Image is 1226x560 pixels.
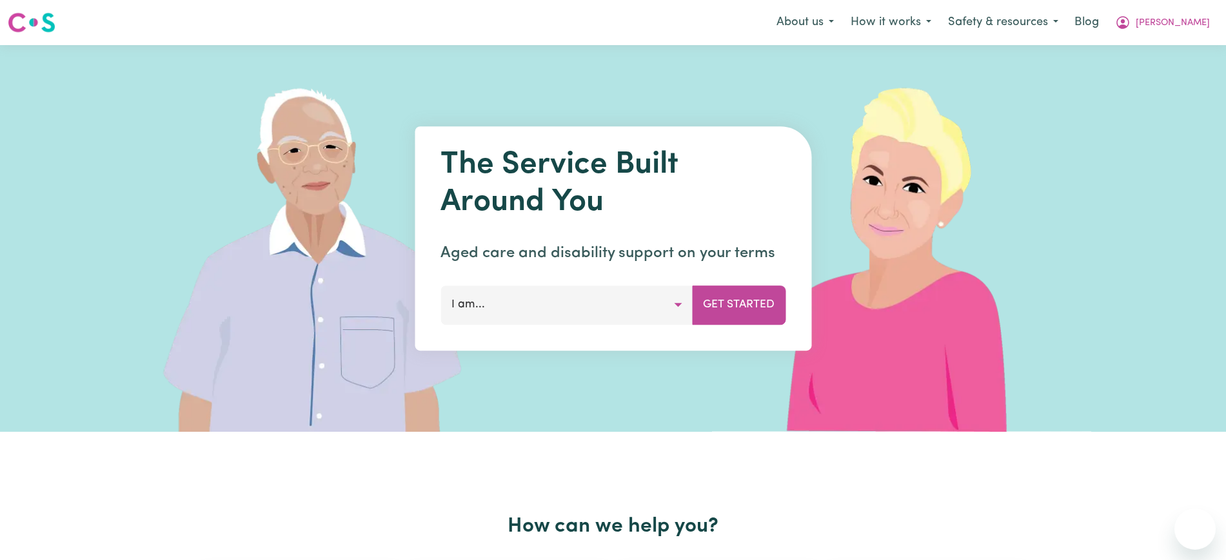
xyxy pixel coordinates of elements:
h2: How can we help you? [195,514,1031,539]
img: Careseekers logo [8,11,55,34]
h1: The Service Built Around You [440,147,786,221]
iframe: Button to launch messaging window [1174,508,1216,550]
a: Blog [1067,8,1107,37]
button: Get Started [692,285,786,324]
a: Careseekers logo [8,8,55,37]
button: I am... [440,285,693,324]
span: [PERSON_NAME] [1136,16,1210,30]
button: Safety & resources [940,9,1067,36]
button: My Account [1107,9,1218,36]
p: Aged care and disability support on your terms [440,242,786,265]
button: How it works [842,9,940,36]
button: About us [768,9,842,36]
